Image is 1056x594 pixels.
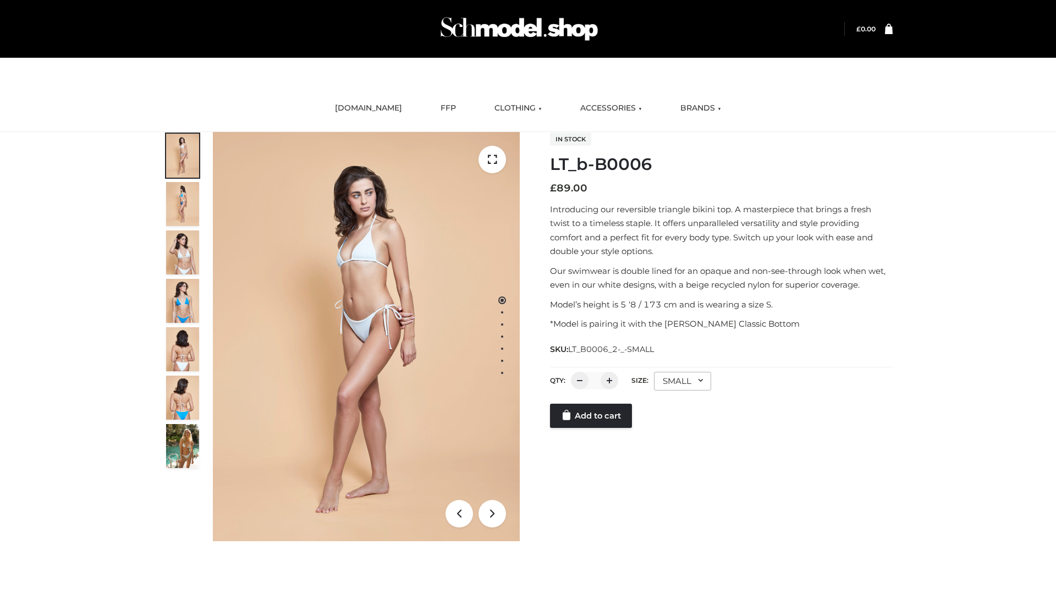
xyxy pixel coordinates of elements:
img: ArielClassicBikiniTop_CloudNine_AzureSky_OW114ECO_3-scaled.jpg [166,230,199,274]
a: [DOMAIN_NAME] [327,96,410,120]
p: Our swimwear is double lined for an opaque and non-see-through look when wet, even in our white d... [550,264,893,292]
a: CLOTHING [486,96,550,120]
span: LT_B0006_2-_-SMALL [568,344,654,354]
a: Add to cart [550,404,632,428]
img: ArielClassicBikiniTop_CloudNine_AzureSky_OW114ECO_8-scaled.jpg [166,376,199,420]
img: ArielClassicBikiniTop_CloudNine_AzureSky_OW114ECO_1 [213,132,520,541]
bdi: 0.00 [856,25,876,33]
p: Introducing our reversible triangle bikini top. A masterpiece that brings a fresh twist to a time... [550,202,893,258]
img: Schmodel Admin 964 [437,7,602,51]
h1: LT_b-B0006 [550,155,893,174]
div: SMALL [654,372,711,391]
p: Model’s height is 5 ‘8 / 173 cm and is wearing a size S. [550,298,893,312]
span: In stock [550,133,591,146]
span: SKU: [550,343,655,356]
img: ArielClassicBikiniTop_CloudNine_AzureSky_OW114ECO_2-scaled.jpg [166,182,199,226]
a: FFP [432,96,464,120]
label: Size: [631,376,648,384]
img: Arieltop_CloudNine_AzureSky2.jpg [166,424,199,468]
bdi: 89.00 [550,182,587,194]
label: QTY: [550,376,565,384]
span: £ [856,25,861,33]
a: BRANDS [672,96,729,120]
p: *Model is pairing it with the [PERSON_NAME] Classic Bottom [550,317,893,331]
img: ArielClassicBikiniTop_CloudNine_AzureSky_OW114ECO_7-scaled.jpg [166,327,199,371]
img: ArielClassicBikiniTop_CloudNine_AzureSky_OW114ECO_4-scaled.jpg [166,279,199,323]
span: £ [550,182,557,194]
a: £0.00 [856,25,876,33]
img: ArielClassicBikiniTop_CloudNine_AzureSky_OW114ECO_1-scaled.jpg [166,134,199,178]
a: ACCESSORIES [572,96,650,120]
